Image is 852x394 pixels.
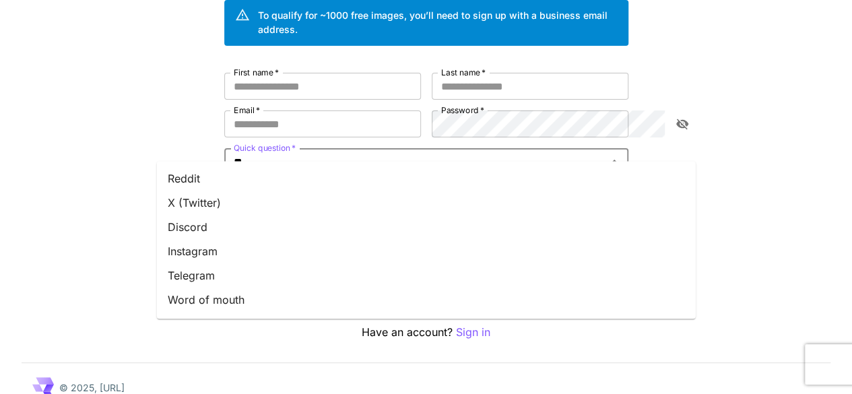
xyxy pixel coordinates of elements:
[234,142,296,154] label: Quick question
[441,104,484,116] label: Password
[157,288,696,312] li: Word of mouth
[157,263,696,288] li: Telegram
[157,312,696,336] li: Other
[157,191,696,215] li: X (Twitter)
[234,104,260,116] label: Email
[157,215,696,239] li: Discord
[258,8,618,36] div: To qualify for ~1000 free images, you’ll need to sign up with a business email address.
[157,166,696,191] li: Reddit
[234,67,279,78] label: First name
[224,324,628,341] p: Have an account?
[441,67,486,78] label: Last name
[605,152,624,171] button: Close
[670,112,694,136] button: toggle password visibility
[157,239,696,263] li: Instagram
[456,324,490,341] button: Sign in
